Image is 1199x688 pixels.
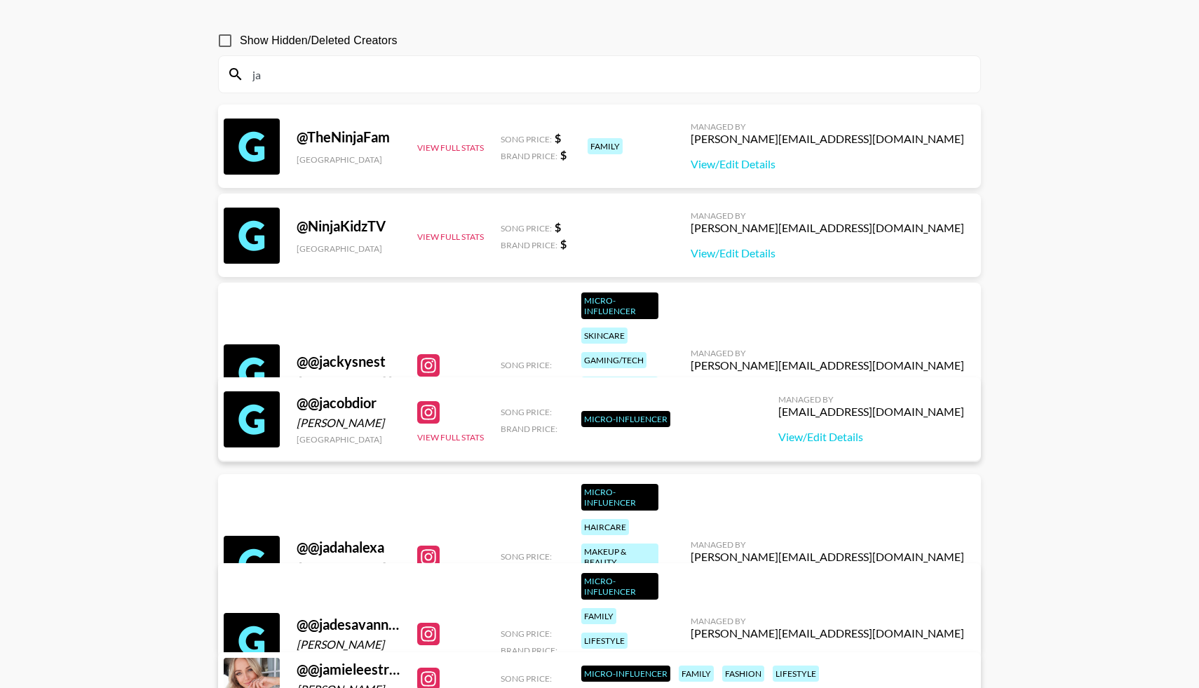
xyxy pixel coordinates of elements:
[778,430,964,444] a: View/Edit Details
[691,121,964,132] div: Managed By
[417,142,484,153] button: View Full Stats
[778,405,964,419] div: [EMAIL_ADDRESS][DOMAIN_NAME]
[691,616,964,626] div: Managed By
[691,626,964,640] div: [PERSON_NAME][EMAIL_ADDRESS][DOMAIN_NAME]
[555,220,561,234] strong: $
[297,375,400,389] div: [PERSON_NAME] [PERSON_NAME]
[581,411,670,427] div: Micro-Influencer
[560,237,567,250] strong: $
[691,550,964,564] div: [PERSON_NAME][EMAIL_ADDRESS][DOMAIN_NAME]
[588,138,623,154] div: family
[778,394,964,405] div: Managed By
[417,231,484,242] button: View Full Stats
[501,377,557,387] span: Brand Price:
[679,666,714,682] div: family
[501,407,552,417] span: Song Price:
[691,652,964,666] a: View/Edit Details
[501,673,552,684] span: Song Price:
[691,210,964,221] div: Managed By
[297,560,400,574] div: [PERSON_NAME]
[417,432,484,443] button: View Full Stats
[501,424,557,434] span: Brand Price:
[297,217,400,235] div: @ NinjaKidzTV
[581,328,628,344] div: skincare
[501,628,552,639] span: Song Price:
[773,666,819,682] div: lifestyle
[501,223,552,234] span: Song Price:
[297,353,400,370] div: @ @jackysnest
[581,377,658,403] div: health & wellness
[297,539,400,556] div: @ @jadahalexa
[297,128,400,146] div: @ TheNinjaFam
[501,551,552,562] span: Song Price:
[560,148,567,161] strong: $
[581,519,629,535] div: haircare
[581,666,670,682] div: Micro-Influencer
[501,151,557,161] span: Brand Price:
[297,616,400,633] div: @ @jadesavannha
[691,246,964,260] a: View/Edit Details
[722,666,764,682] div: fashion
[581,573,658,600] div: Micro-Influencer
[691,358,964,372] div: [PERSON_NAME][EMAIL_ADDRESS][DOMAIN_NAME]
[691,157,964,171] a: View/Edit Details
[581,292,658,319] div: Micro-Influencer
[297,661,400,678] div: @ @jamieleestrand
[581,633,628,649] div: lifestyle
[581,608,616,624] div: family
[555,131,561,144] strong: $
[501,360,552,370] span: Song Price:
[581,484,658,511] div: Micro-Influencer
[501,240,557,250] span: Brand Price:
[297,154,400,165] div: [GEOGRAPHIC_DATA]
[244,63,972,86] input: Search by User Name
[501,645,557,656] span: Brand Price:
[297,243,400,254] div: [GEOGRAPHIC_DATA]
[297,638,400,652] div: [PERSON_NAME]
[240,32,398,49] span: Show Hidden/Deleted Creators
[691,132,964,146] div: [PERSON_NAME][EMAIL_ADDRESS][DOMAIN_NAME]
[691,221,964,235] div: [PERSON_NAME][EMAIL_ADDRESS][DOMAIN_NAME]
[581,352,646,368] div: gaming/tech
[297,416,400,430] div: [PERSON_NAME]
[691,348,964,358] div: Managed By
[297,394,400,412] div: @ @jacobdior
[501,134,552,144] span: Song Price:
[581,544,658,570] div: makeup & beauty
[297,434,400,445] div: [GEOGRAPHIC_DATA]
[691,539,964,550] div: Managed By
